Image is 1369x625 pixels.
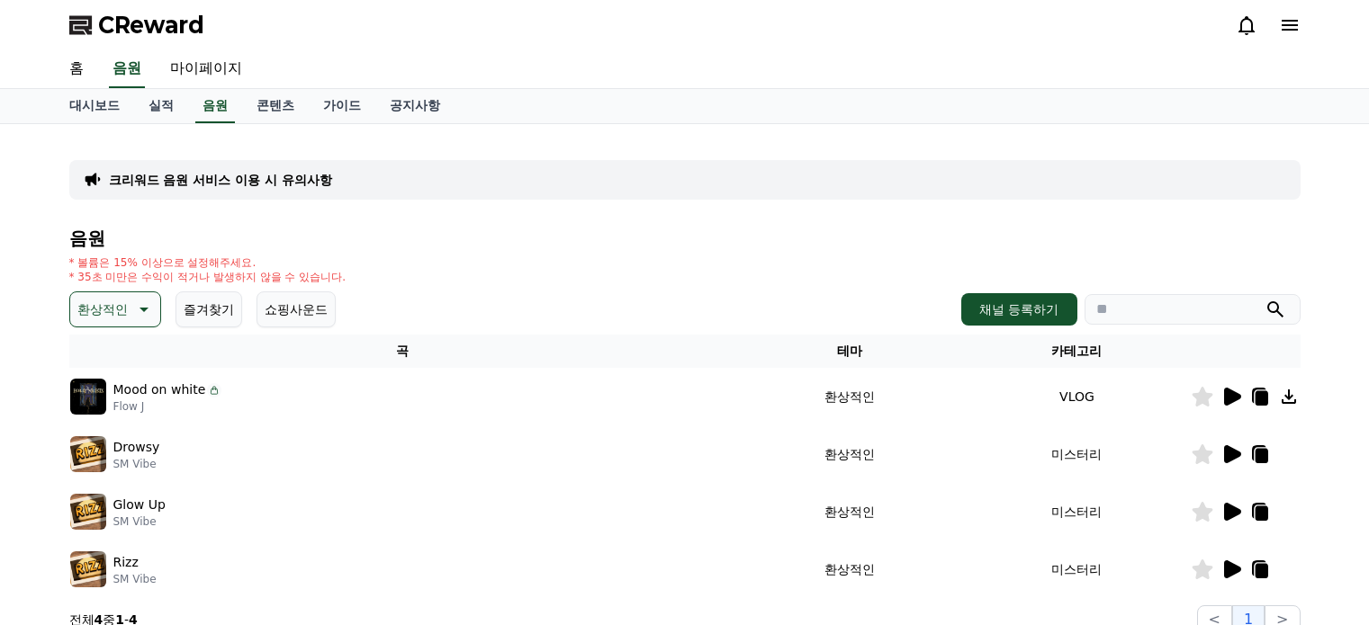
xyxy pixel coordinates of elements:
a: 공지사항 [375,89,455,123]
span: CReward [98,11,204,40]
a: 음원 [109,50,145,88]
p: Mood on white [113,380,206,399]
a: 가이드 [309,89,375,123]
p: * 35초 미만은 수익이 적거나 발생하지 않을 수 있습니다. [69,270,347,284]
p: * 볼륨은 15% 이상으로 설정해주세요. [69,255,347,270]
td: 미스터리 [963,540,1190,598]
p: Drowsy [113,438,160,457]
p: 환상적인 [77,297,128,322]
button: 즐겨찾기 [176,291,242,327]
a: 마이페이지 [156,50,257,88]
td: 환상적인 [736,425,963,483]
img: music [70,551,106,587]
button: 쇼핑사운드 [257,291,336,327]
img: music [70,379,106,415]
p: SM Vibe [113,457,160,471]
th: 곡 [69,335,737,368]
a: 실적 [134,89,188,123]
p: Glow Up [113,496,166,514]
h4: 음원 [69,228,1301,248]
p: SM Vibe [113,572,157,586]
td: 미스터리 [963,425,1190,483]
a: 크리워드 음원 서비스 이용 시 유의사항 [109,171,332,189]
img: music [70,436,106,472]
a: 음원 [195,89,235,123]
td: 환상적인 [736,540,963,598]
a: CReward [69,11,204,40]
td: 미스터리 [963,483,1190,540]
td: 환상적인 [736,368,963,425]
button: 환상적인 [69,291,161,327]
th: 카테고리 [963,335,1190,368]
p: Rizz [113,553,139,572]
button: 채널 등록하기 [961,293,1076,326]
p: Flow J [113,399,222,414]
a: 대시보드 [55,89,134,123]
th: 테마 [736,335,963,368]
a: 콘텐츠 [242,89,309,123]
td: 환상적인 [736,483,963,540]
p: SM Vibe [113,514,166,529]
img: music [70,494,106,530]
td: VLOG [963,368,1190,425]
a: 홈 [55,50,98,88]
